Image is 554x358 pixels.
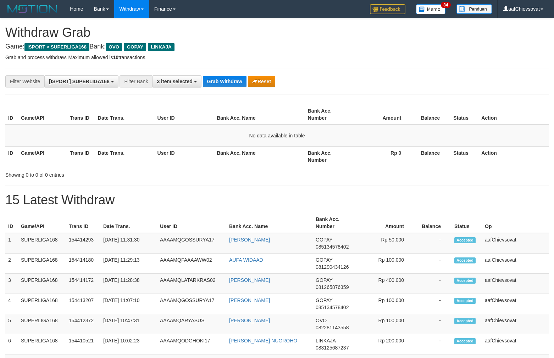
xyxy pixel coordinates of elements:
[67,104,95,125] th: Trans ID
[316,338,336,343] span: LINKAJA
[5,314,18,334] td: 5
[66,274,100,294] td: 154414172
[18,274,66,294] td: SUPERLIGA168
[226,213,313,233] th: Bank Acc. Name
[316,305,349,310] span: Copy 085134578402 to clipboard
[478,104,549,125] th: Action
[316,244,349,250] span: Copy 085134578402 to clipboard
[359,233,415,254] td: Rp 50,000
[354,146,412,166] th: Rp 0
[95,104,155,125] th: Date Trans.
[454,257,476,263] span: Accepted
[412,146,450,166] th: Balance
[456,4,492,14] img: panduan.png
[18,146,67,166] th: Game/API
[5,75,44,87] div: Filter Website
[214,104,305,125] th: Bank Acc. Name
[316,297,332,303] span: GOPAY
[155,104,214,125] th: User ID
[229,257,263,263] a: AUFA WIDAAD
[5,334,18,354] td: 6
[5,213,18,233] th: ID
[66,213,100,233] th: Trans ID
[415,334,451,354] td: -
[359,254,415,274] td: Rp 100,000
[5,274,18,294] td: 3
[482,274,549,294] td: aafChievsovat
[454,318,476,324] span: Accepted
[100,314,157,334] td: [DATE] 10:47:31
[5,4,59,14] img: MOTION_logo.png
[157,233,226,254] td: AAAAMQGOSSURYA17
[157,79,192,84] span: 3 item selected
[157,274,226,294] td: AAAAMQLATARKRAS02
[18,314,66,334] td: SUPERLIGA168
[416,4,446,14] img: Button%20Memo.svg
[482,254,549,274] td: aafChievsovat
[49,79,109,84] span: [ISPORT] SUPERLIGA168
[18,334,66,354] td: SUPERLIGA168
[5,54,549,61] p: Grab and process withdraw. Maximum allowed is transactions.
[18,233,66,254] td: SUPERLIGA168
[415,233,451,254] td: -
[18,104,67,125] th: Game/API
[316,284,349,290] span: Copy 081265876359 to clipboard
[229,277,270,283] a: [PERSON_NAME]
[113,55,118,60] strong: 10
[450,104,478,125] th: Status
[120,75,152,87] div: Filter Bank
[313,213,359,233] th: Bank Acc. Number
[5,233,18,254] td: 1
[157,334,226,354] td: AAAAMQODGHOKI17
[441,2,450,8] span: 34
[454,237,476,243] span: Accepted
[248,76,275,87] button: Reset
[18,294,66,314] td: SUPERLIGA168
[18,254,66,274] td: SUPERLIGA168
[454,298,476,304] span: Accepted
[157,314,226,334] td: AAAAMQARYASUS
[316,264,349,270] span: Copy 081290434126 to clipboard
[415,274,451,294] td: -
[155,146,214,166] th: User ID
[44,75,118,87] button: [ISPORT] SUPERLIGA168
[305,146,354,166] th: Bank Acc. Number
[415,213,451,233] th: Balance
[450,146,478,166] th: Status
[100,213,157,233] th: Date Trans.
[5,104,18,125] th: ID
[359,294,415,314] td: Rp 100,000
[415,254,451,274] td: -
[100,274,157,294] td: [DATE] 11:28:38
[482,314,549,334] td: aafChievsovat
[454,338,476,344] span: Accepted
[229,338,297,343] a: [PERSON_NAME] NUGROHO
[5,193,549,207] h1: 15 Latest Withdraw
[66,254,100,274] td: 154414180
[359,213,415,233] th: Amount
[18,213,66,233] th: Game/API
[5,25,549,40] h1: Withdraw Grab
[24,43,89,51] span: ISPORT > SUPERLIGA168
[454,278,476,284] span: Accepted
[152,75,201,87] button: 3 item selected
[5,254,18,274] td: 2
[100,254,157,274] td: [DATE] 11:29:13
[370,4,405,14] img: Feedback.jpg
[415,314,451,334] td: -
[66,233,100,254] td: 154414293
[316,277,332,283] span: GOPAY
[5,43,549,50] h4: Game: Bank:
[316,237,332,243] span: GOPAY
[316,325,349,330] span: Copy 082281143558 to clipboard
[95,146,155,166] th: Date Trans.
[229,237,270,243] a: [PERSON_NAME]
[482,233,549,254] td: aafChievsovat
[229,318,270,323] a: [PERSON_NAME]
[482,334,549,354] td: aafChievsovat
[451,213,482,233] th: Status
[354,104,412,125] th: Amount
[316,345,349,351] span: Copy 083125687237 to clipboard
[214,146,305,166] th: Bank Acc. Name
[412,104,450,125] th: Balance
